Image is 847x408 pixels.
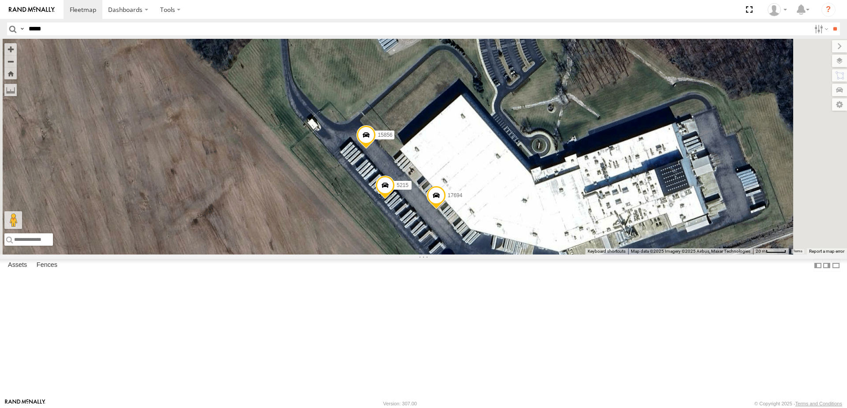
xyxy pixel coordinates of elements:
span: 20 m [756,249,766,254]
button: Zoom Home [4,67,17,79]
a: Report a map error [809,249,844,254]
label: Fences [32,259,62,272]
label: Dock Summary Table to the Left [813,259,822,272]
label: Map Settings [832,98,847,111]
div: © Copyright 2025 - [754,401,842,406]
a: Visit our Website [5,399,45,408]
a: Terms and Conditions [795,401,842,406]
i: ? [821,3,836,17]
label: Assets [4,259,31,272]
button: Zoom in [4,43,17,55]
label: Search Filter Options [811,22,830,35]
button: Keyboard shortcuts [588,248,626,255]
span: 15856 [378,132,392,138]
label: Measure [4,84,17,96]
div: Version: 307.00 [383,401,417,406]
button: Zoom out [4,55,17,67]
span: 17694 [448,192,462,198]
label: Hide Summary Table [832,259,840,272]
label: Dock Summary Table to the Right [822,259,831,272]
span: Map data ©2025 Imagery ©2025 Airbus, Maxar Technologies [631,249,750,254]
label: Search Query [19,22,26,35]
button: Drag Pegman onto the map to open Street View [4,211,22,229]
div: Paul Withrow [765,3,790,16]
button: Map Scale: 20 m per 42 pixels [753,248,789,255]
a: Terms (opens in new tab) [793,250,802,253]
span: 5215 [397,182,409,188]
img: rand-logo.svg [9,7,55,13]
